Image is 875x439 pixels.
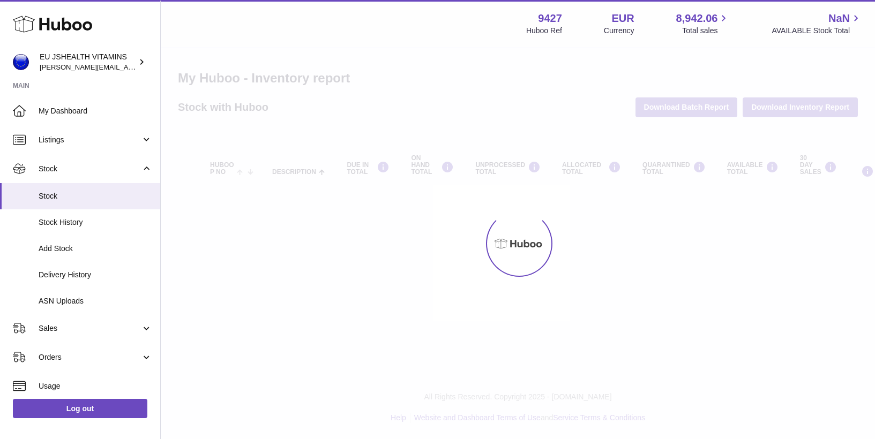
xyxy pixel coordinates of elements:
span: Total sales [682,26,730,36]
strong: 9427 [538,11,562,26]
img: laura@jessicasepel.com [13,54,29,70]
div: Huboo Ref [526,26,562,36]
a: 8,942.06 Total sales [676,11,730,36]
span: AVAILABLE Stock Total [772,26,862,36]
span: Orders [39,352,141,362]
div: Currency [604,26,634,36]
span: Sales [39,323,141,334]
span: My Dashboard [39,106,152,116]
span: Stock History [39,217,152,228]
span: Listings [39,135,141,145]
span: Stock [39,164,141,174]
span: Delivery History [39,270,152,280]
span: Stock [39,191,152,201]
span: ASN Uploads [39,296,152,306]
a: NaN AVAILABLE Stock Total [772,11,862,36]
span: Usage [39,381,152,391]
div: EU JSHEALTH VITAMINS [40,52,136,72]
strong: EUR [611,11,634,26]
span: Add Stock [39,244,152,254]
span: NaN [828,11,850,26]
span: 8,942.06 [676,11,718,26]
span: [PERSON_NAME][EMAIL_ADDRESS][DOMAIN_NAME] [40,63,215,71]
a: Log out [13,399,147,418]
